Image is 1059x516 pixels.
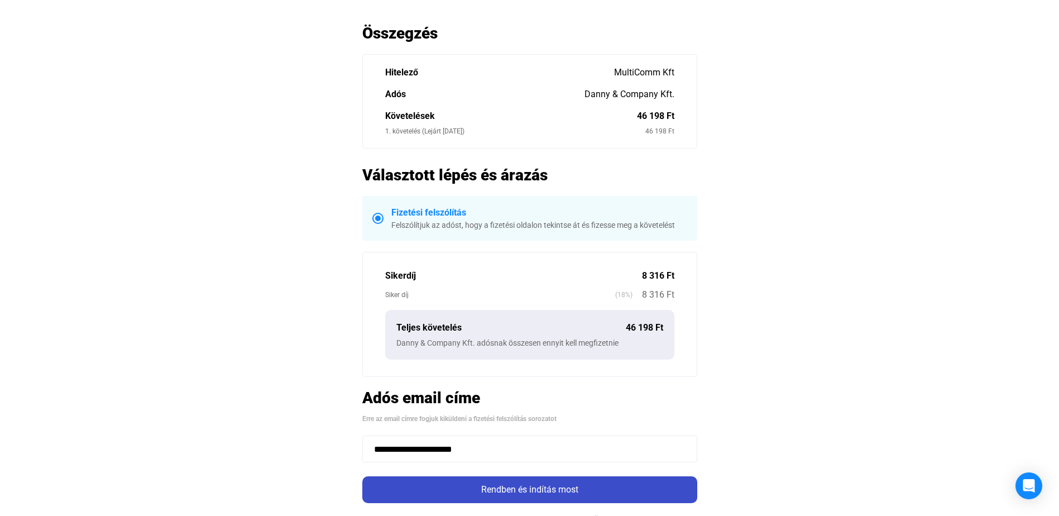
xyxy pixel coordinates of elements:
[362,476,697,503] button: Rendben és indítás most
[396,321,626,335] div: Teljes követelés
[391,219,687,231] div: Felszólítjuk az adóst, hogy a fizetési oldalon tekintse át és fizesse meg a követelést
[362,413,697,424] div: Erre az email címre fogjuk kiküldeni a fizetési felszólítás sorozatot
[362,388,697,408] h2: Adós email címe
[362,165,697,185] h2: Választott lépés és árazás
[615,289,632,300] span: (18%)
[584,88,674,101] div: Danny & Company Kft.
[385,66,614,79] div: Hitelező
[385,88,584,101] div: Adós
[385,269,642,283] div: Sikerdíj
[362,23,697,43] h2: Összegzés
[385,126,645,137] div: 1. követelés (Lejárt [DATE])
[645,126,674,137] div: 46 198 Ft
[385,109,637,123] div: Követelések
[642,269,674,283] div: 8 316 Ft
[637,109,674,123] div: 46 198 Ft
[396,337,663,348] div: Danny & Company Kft. adósnak összesen ennyit kell megfizetnie
[391,206,687,219] div: Fizetési felszólítás
[626,321,663,335] div: 46 198 Ft
[385,289,615,300] div: Siker díj
[1015,472,1042,499] div: Nyissa meg az Intercom Messengert
[614,66,674,79] div: MultiComm Kft
[642,289,674,300] font: 8 316 Ft
[481,484,578,495] font: Rendben és indítás most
